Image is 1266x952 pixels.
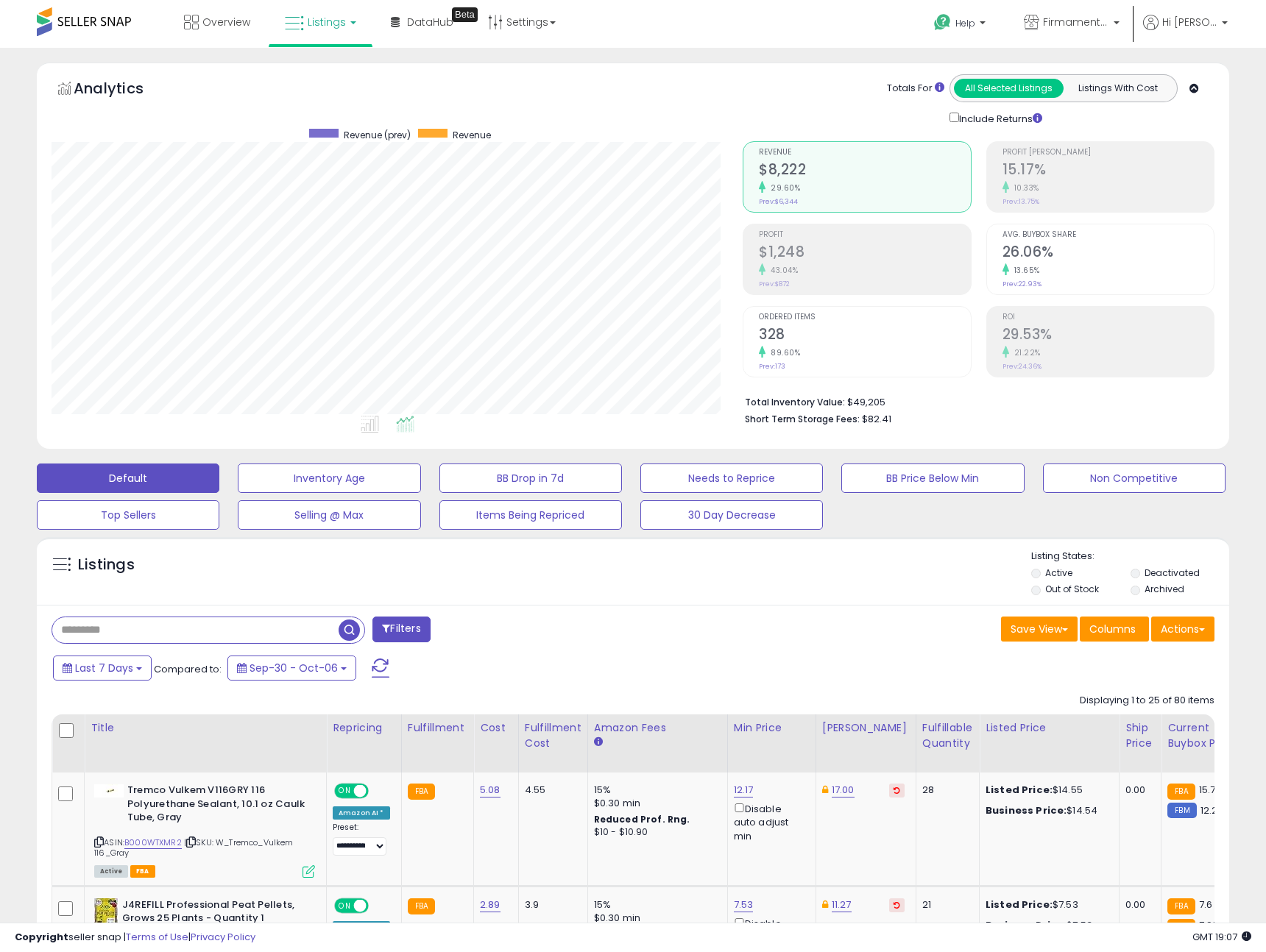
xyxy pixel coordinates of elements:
[745,396,845,408] b: Total Inventory Value:
[1125,898,1150,912] div: 0.00
[1125,720,1155,751] div: Ship Price
[954,79,1064,98] button: All Selected Listings
[1080,617,1149,642] button: Columns
[759,149,970,157] span: Revenue
[333,806,390,820] div: Amazon AI *
[841,463,1024,493] button: BB Price Below Min
[765,182,800,193] small: 29.60%
[227,656,356,681] button: Sep-30 - Oct-06
[122,898,301,929] b: J4REFILL Professional Peat Pellets, Grows 25 Plants - Quantity 1
[765,347,800,358] small: 89.60%
[1009,182,1039,193] small: 10.33%
[1143,15,1228,48] a: Hi [PERSON_NAME]
[1001,617,1078,642] button: Save View
[202,15,250,29] span: Overview
[453,129,491,141] span: Revenue
[922,784,968,797] div: 28
[938,110,1060,127] div: Include Returns
[745,392,1203,410] li: $49,205
[986,898,1108,912] div: $7.53
[986,803,1067,817] b: Business Price:
[832,898,852,912] a: 11.27
[126,930,188,944] a: Terms of Use
[439,463,622,493] button: BB Drop in 7d
[922,720,973,751] div: Fulfillable Quantity
[1145,566,1200,579] label: Deactivated
[759,362,785,371] small: Prev: 173
[955,17,975,29] span: Help
[1199,918,1219,932] span: 7.99
[238,463,420,493] button: Inventory Age
[986,783,1053,797] b: Listed Price:
[1199,898,1212,912] span: 7.6
[640,500,823,530] button: 30 Day Decrease
[367,785,390,798] span: OFF
[94,784,124,798] img: 11WbmdI1VkL._SL40_.jpg
[94,784,315,876] div: ASIN:
[986,804,1108,817] div: $14.54
[922,898,968,912] div: 21
[372,617,430,642] button: Filters
[1167,803,1196,818] small: FBM
[94,865,128,878] span: All listings currently available for purchase on Amazon
[594,912,716,925] div: $0.30 min
[525,784,576,797] div: 4.55
[759,197,798,206] small: Prev: $6,344
[734,800,804,843] div: Disable auto adjust min
[367,899,390,912] span: OFF
[1002,231,1214,239] span: Avg. Buybox Share
[594,736,603,749] small: Amazon Fees.
[1125,784,1150,797] div: 0.00
[594,898,716,912] div: 15%
[480,898,501,912] a: 2.89
[986,919,1108,932] div: $7.53
[53,656,152,681] button: Last 7 Days
[154,662,222,676] span: Compared to:
[94,836,294,859] span: | SKU: W_Tremco_Vulkem 116_Gray
[734,720,810,736] div: Min Price
[37,463,219,493] button: Default
[37,500,219,530] button: Top Sellers
[238,500,420,530] button: Selling @ Max
[1045,566,1072,579] label: Active
[15,931,255,945] div: seller snap | |
[1002,280,1042,288] small: Prev: 22.93%
[1162,15,1217,29] span: Hi [PERSON_NAME]
[408,720,467,736] div: Fulfillment
[1002,313,1214,322] span: ROI
[1009,347,1041,358] small: 21.22%
[759,231,970,239] span: Profit
[887,82,944,96] div: Totals For
[452,7,478,22] div: Tooltip anchor
[1167,919,1195,935] small: FBA
[759,244,970,263] h2: $1,248
[822,720,910,736] div: [PERSON_NAME]
[1167,784,1195,800] small: FBA
[594,720,721,736] div: Amazon Fees
[1031,550,1229,564] p: Listing States:
[745,413,860,425] b: Short Term Storage Fees:
[1002,149,1214,157] span: Profit [PERSON_NAME]
[15,930,68,944] strong: Copyright
[986,720,1113,736] div: Listed Price
[333,921,390,934] div: Amazon AI *
[1002,326,1214,346] h2: 29.53%
[1009,265,1040,276] small: 13.65%
[1002,362,1042,371] small: Prev: 24.36%
[1043,15,1109,29] span: Firmament Labs
[1002,244,1214,263] h2: 26.06%
[640,463,823,493] button: Needs to Reprice
[759,280,790,288] small: Prev: $872
[130,865,155,878] span: FBA
[74,78,172,102] h5: Analytics
[480,783,501,798] a: 5.08
[1199,783,1222,797] span: 15.75
[333,823,390,856] div: Preset:
[1151,617,1214,642] button: Actions
[1167,720,1243,751] div: Current Buybox Price
[525,720,581,751] div: Fulfillment Cost
[759,326,970,346] h2: 328
[1080,694,1214,708] div: Displaying 1 to 25 of 80 items
[986,898,1053,912] b: Listed Price:
[1089,622,1136,636] span: Columns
